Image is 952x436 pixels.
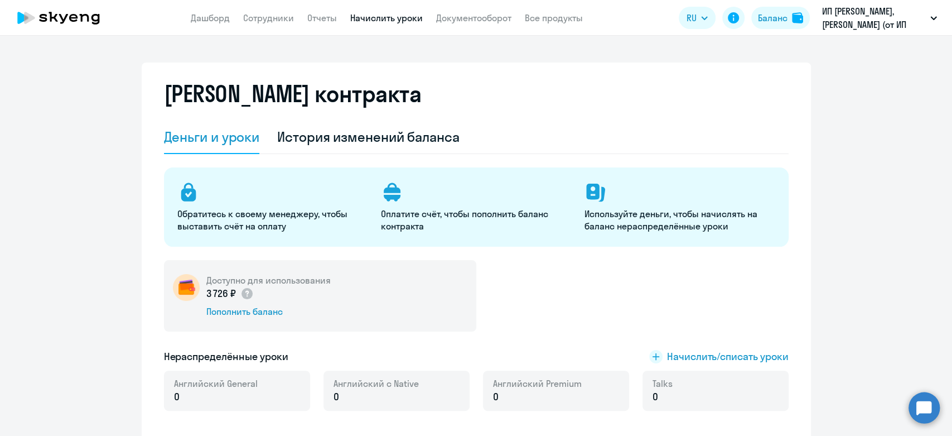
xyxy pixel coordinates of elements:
h5: Нераспределённые уроки [164,349,288,364]
p: ИП [PERSON_NAME], [PERSON_NAME] (от ИП Черных) [822,4,926,31]
span: Английский General [174,377,258,390]
div: История изменений баланса [277,128,460,146]
p: Оплатите счёт, чтобы пополнить баланс контракта [381,208,571,232]
a: Документооборот [436,12,511,23]
a: Все продукты [525,12,583,23]
img: balance [792,12,803,23]
p: 3 726 ₽ [206,286,254,301]
p: Используйте деньги, чтобы начислять на баланс нераспределённые уроки [584,208,775,232]
div: Пополнить баланс [206,305,331,318]
button: Балансbalance [751,7,810,29]
h2: [PERSON_NAME] контракта [164,80,422,107]
img: wallet-circle.png [173,274,200,301]
a: Начислить уроки [350,12,423,23]
div: Баланс [758,11,787,25]
span: 0 [653,390,658,404]
span: Начислить/списать уроки [667,349,789,364]
button: ИП [PERSON_NAME], [PERSON_NAME] (от ИП Черных) [816,4,943,31]
h5: Доступно для использования [206,274,331,286]
span: Talks [653,377,673,390]
span: 0 [334,390,339,404]
a: Дашборд [191,12,230,23]
button: RU [679,7,716,29]
p: Обратитесь к своему менеджеру, чтобы выставить счёт на оплату [177,208,368,232]
span: Английский Premium [493,377,582,390]
span: RU [687,11,697,25]
span: Английский с Native [334,377,419,390]
a: Отчеты [307,12,337,23]
a: Сотрудники [243,12,294,23]
span: 0 [174,390,180,404]
div: Деньги и уроки [164,128,260,146]
span: 0 [493,390,499,404]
